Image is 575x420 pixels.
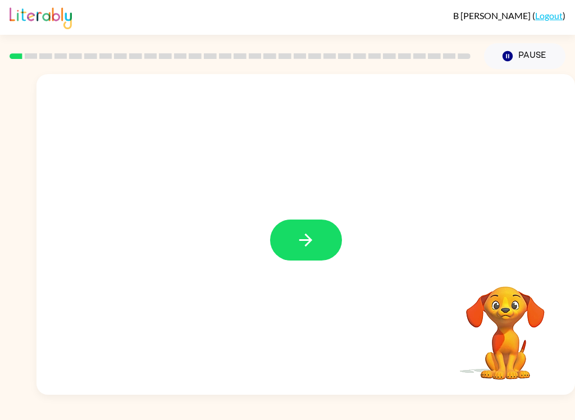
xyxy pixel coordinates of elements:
[484,43,565,69] button: Pause
[449,269,562,381] video: Your browser must support playing .mp4 files to use Literably. Please try using another browser.
[453,10,532,21] span: B [PERSON_NAME]
[535,10,563,21] a: Logout
[453,10,565,21] div: ( )
[10,4,72,29] img: Literably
